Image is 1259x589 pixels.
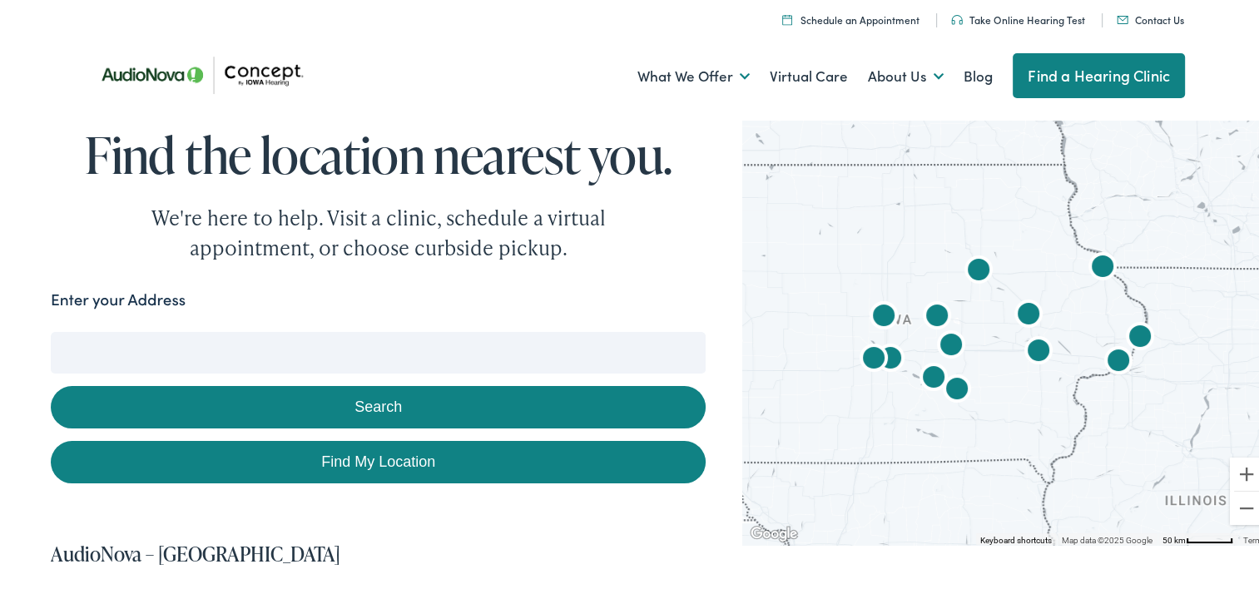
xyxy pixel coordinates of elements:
div: AudioNova [847,331,900,384]
img: Google [746,521,801,542]
input: Enter your address or zip code [51,329,706,371]
div: AudioNova [1113,309,1167,363]
div: Concept by Iowa Hearing by AudioNova [1076,240,1129,293]
img: utility icon [1117,13,1128,22]
div: AudioNova [1092,334,1145,387]
a: Open this area in Google Maps (opens a new window) [746,521,801,542]
div: Concept by Iowa Hearing by AudioNova [930,362,984,415]
a: Virtual Care [770,43,848,105]
button: Map Scale: 50 km per 53 pixels [1157,531,1238,542]
a: AudioNova – [GEOGRAPHIC_DATA] [51,537,340,565]
a: About Us [868,43,944,105]
div: We're here to help. Visit a clinic, schedule a virtual appointment, or choose curbside pickup. [112,200,645,260]
a: Find a Hearing Clinic [1013,51,1185,96]
h1: Find the location nearest you. [51,125,706,180]
img: utility icon [951,12,963,22]
a: Take Online Hearing Test [951,10,1085,24]
a: What We Offer [637,43,750,105]
a: Blog [964,43,993,105]
a: Contact Us [1117,10,1184,24]
a: Schedule an Appointment [782,10,919,24]
button: Keyboard shortcuts [980,532,1052,544]
label: Enter your Address [51,285,186,309]
div: Concept by Iowa Hearing by AudioNova [857,289,910,342]
a: Find My Location [51,438,706,481]
div: Concept by Iowa Hearing by AudioNova [924,318,978,371]
div: AudioNova [910,289,964,342]
div: AudioNova [1012,324,1065,377]
div: AudioNova [1002,287,1055,340]
button: Search [51,384,706,426]
div: Concept by Iowa Hearing by AudioNova [907,350,960,403]
span: 50 km [1162,533,1186,542]
span: Map data ©2025 Google [1062,533,1152,542]
img: A calendar icon to schedule an appointment at Concept by Iowa Hearing. [782,12,792,22]
div: AudioNova [952,243,1005,296]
